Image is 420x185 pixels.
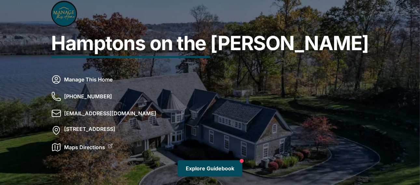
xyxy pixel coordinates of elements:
p: [EMAIL_ADDRESS][DOMAIN_NAME] [64,108,156,125]
img: 0gd5q1mryxf99wh8o9ohubavf23j [51,1,77,27]
h1: Hamptons on the [PERSON_NAME] [51,33,369,74]
p: [STREET_ADDRESS] [64,125,115,135]
p: [PHONE_NUMBER] [64,91,112,108]
a: Explore Guidebook [178,160,242,177]
p: Manage This Home [64,74,113,91]
a: Maps Directions [64,142,105,152]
